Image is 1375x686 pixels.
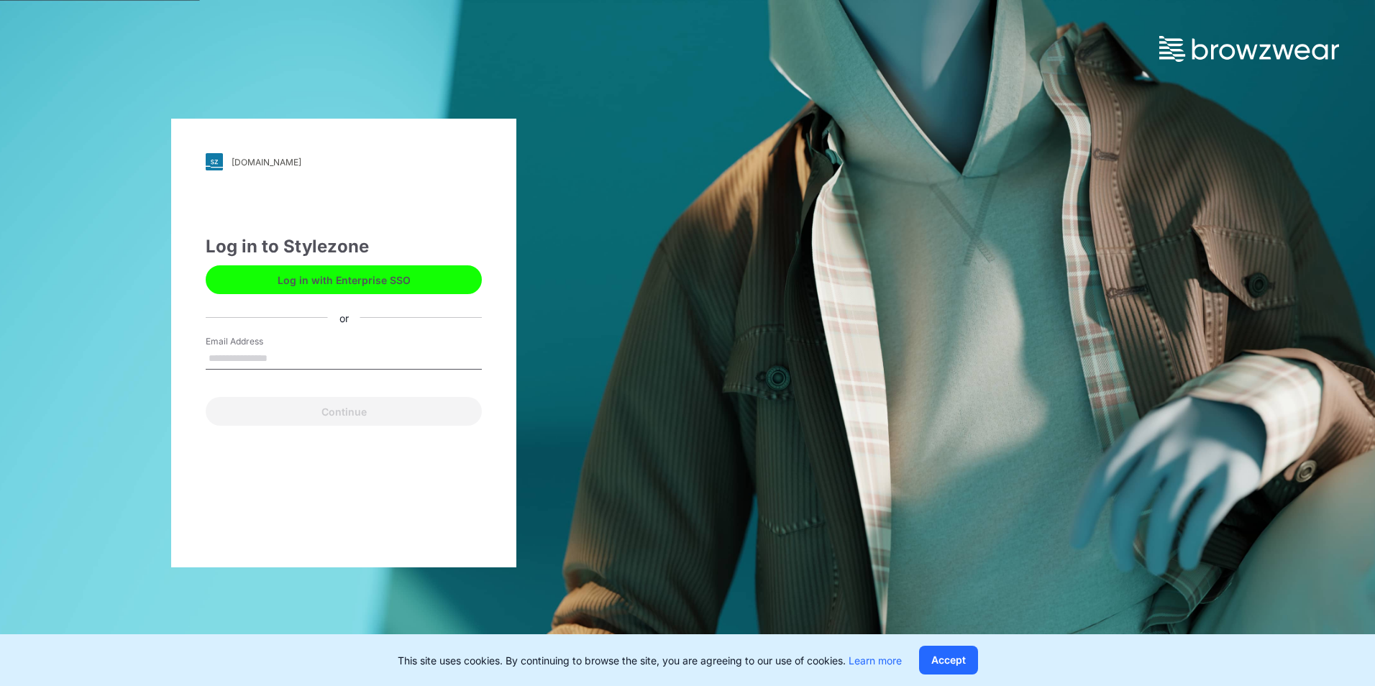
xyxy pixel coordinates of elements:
a: [DOMAIN_NAME] [206,153,482,170]
div: or [328,310,360,325]
p: This site uses cookies. By continuing to browse the site, you are agreeing to our use of cookies. [398,653,902,668]
div: Log in to Stylezone [206,234,482,260]
a: Learn more [849,654,902,667]
div: [DOMAIN_NAME] [232,157,301,168]
button: Accept [919,646,978,674]
img: browzwear-logo.73288ffb.svg [1159,36,1339,62]
label: Email Address [206,335,306,348]
img: svg+xml;base64,PHN2ZyB3aWR0aD0iMjgiIGhlaWdodD0iMjgiIHZpZXdCb3g9IjAgMCAyOCAyOCIgZmlsbD0ibm9uZSIgeG... [206,153,223,170]
button: Log in with Enterprise SSO [206,265,482,294]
